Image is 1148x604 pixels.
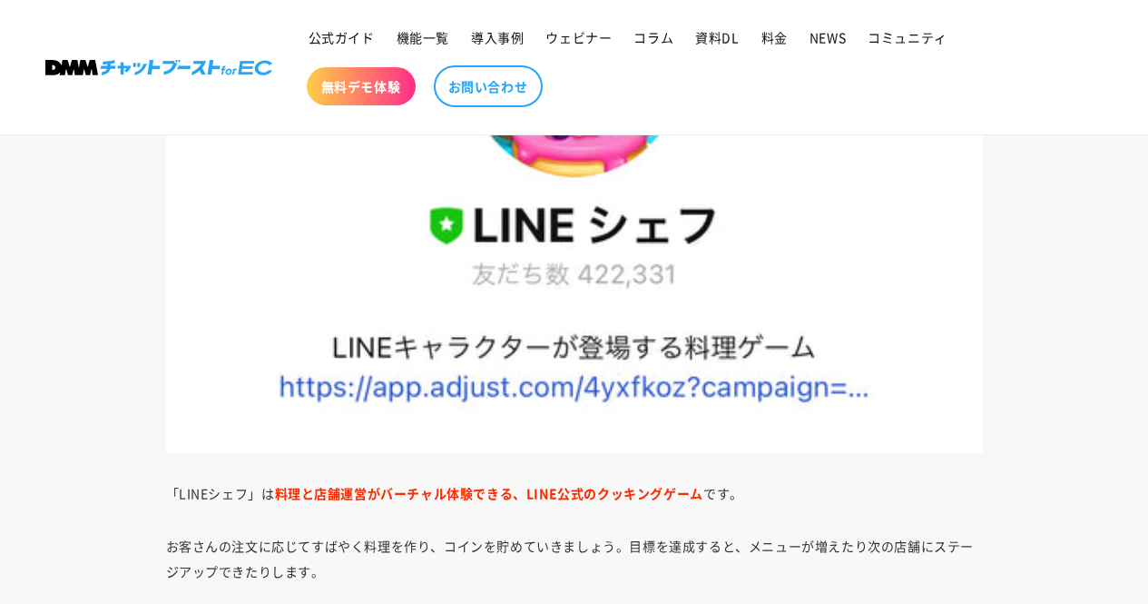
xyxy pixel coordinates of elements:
[307,67,416,105] a: 無料デモ体験
[45,60,272,75] img: 株式会社DMM Boost
[460,18,535,56] a: 導入事例
[321,78,401,94] span: 無料デモ体験
[695,29,739,45] span: 資料DL
[166,480,983,506] p: 「LINEシェフ」は です。
[448,78,528,94] span: お問い合わせ
[623,18,684,56] a: コラム
[545,29,612,45] span: ウェビナー
[535,18,623,56] a: ウェビナー
[751,18,799,56] a: 料金
[809,29,846,45] span: NEWS
[166,533,983,584] p: お客さんの注文に応じてすばやく料理を作り、コインを貯めていきましょう。目標を達成すると、メニューが増えたり次の店舗にステージアップできたりします。
[761,29,788,45] span: 料金
[386,18,460,56] a: 機能一覧
[275,484,703,502] strong: 料理と店舗運営がバーチャル体験できる、LINE公式のクッキングゲーム
[799,18,857,56] a: NEWS
[471,29,524,45] span: 導入事例
[868,29,947,45] span: コミュニティ
[298,18,386,56] a: 公式ガイド
[633,29,673,45] span: コラム
[684,18,750,56] a: 資料DL
[857,18,958,56] a: コミュニティ
[434,65,543,107] a: お問い合わせ
[309,29,375,45] span: 公式ガイド
[397,29,449,45] span: 機能一覧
